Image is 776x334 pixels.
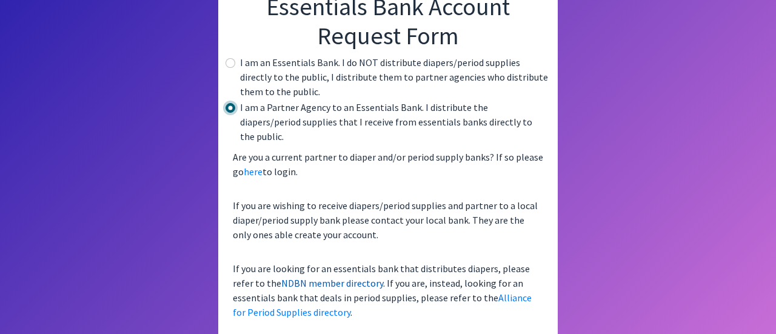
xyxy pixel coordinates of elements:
a: NDBN member directory [281,277,383,289]
label: I am a Partner Agency to an Essentials Bank. I distribute the diapers/period supplies that I rece... [240,100,548,144]
label: I am an Essentials Bank. I do NOT distribute diapers/period supplies directly to the public, I di... [240,55,548,99]
p: Are you a current partner to diaper and/or period supply banks? If so please go to login. [228,145,548,184]
p: If you are looking for an essentials bank that distributes diapers, please refer to the . If you ... [228,256,548,324]
a: Alliance for Period Supplies directory [233,292,532,318]
p: If you are wishing to receive diapers/period supplies and partner to a local diaper/period supply... [228,193,548,247]
a: here [244,165,263,178]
